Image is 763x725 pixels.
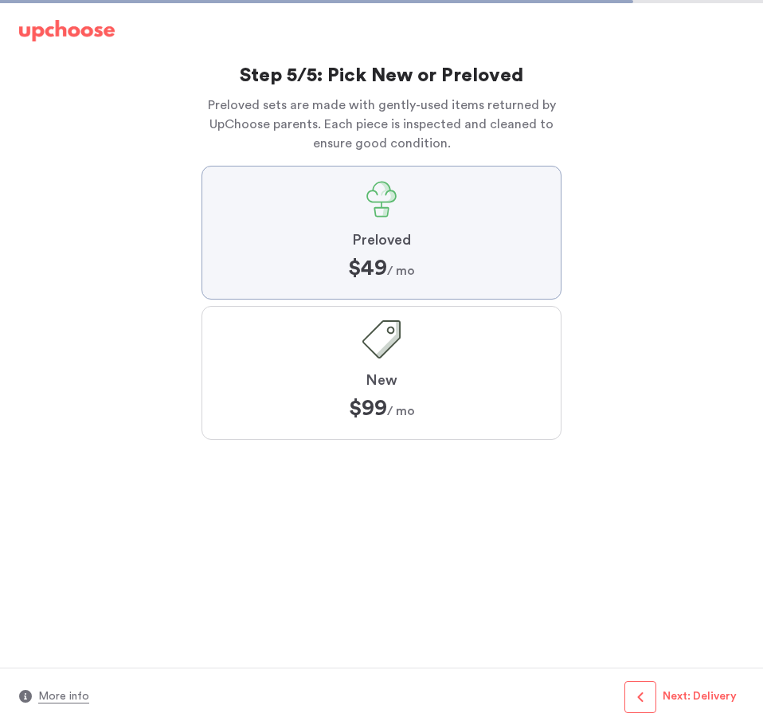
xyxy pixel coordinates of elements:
span: / mo [348,257,415,279]
button: Next: Delivery [663,681,737,713]
a: UpChoose [19,20,115,49]
p: Preloved sets are made with gently-used items returned by UpChoose parents. Each piece is inspect... [202,96,561,153]
img: UpChoose [19,20,115,42]
span: Preloved [352,231,411,250]
h2: Step 5/5: Pick New or Preloved [202,64,561,89]
span: / mo [349,397,415,419]
strong: $49 [348,257,387,279]
span: New [366,371,397,390]
span: Next: Delivery [663,690,737,703]
strong: $99 [349,397,387,419]
button: More info [38,688,89,707]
